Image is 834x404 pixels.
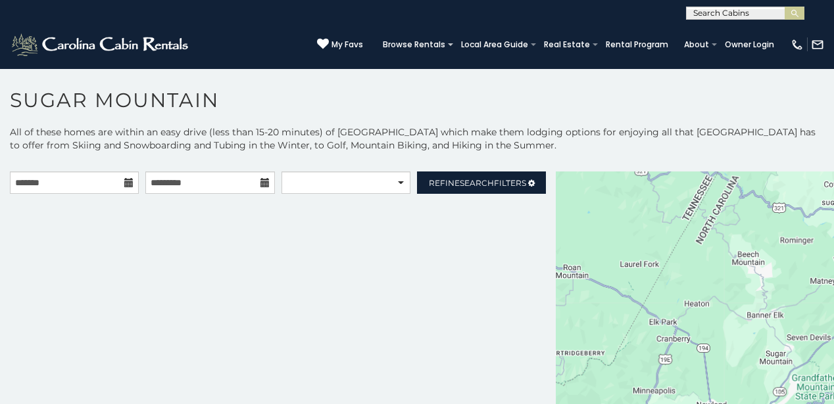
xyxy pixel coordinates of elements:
[811,38,824,51] img: mail-regular-white.png
[460,178,494,188] span: Search
[317,38,363,51] a: My Favs
[417,171,546,194] a: RefineSearchFilters
[718,35,781,54] a: Owner Login
[376,35,452,54] a: Browse Rentals
[599,35,675,54] a: Rental Program
[537,35,597,54] a: Real Estate
[791,38,804,51] img: phone-regular-white.png
[331,39,363,51] span: My Favs
[429,178,526,188] span: Refine Filters
[10,32,192,58] img: White-1-2.png
[454,35,535,54] a: Local Area Guide
[677,35,716,54] a: About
